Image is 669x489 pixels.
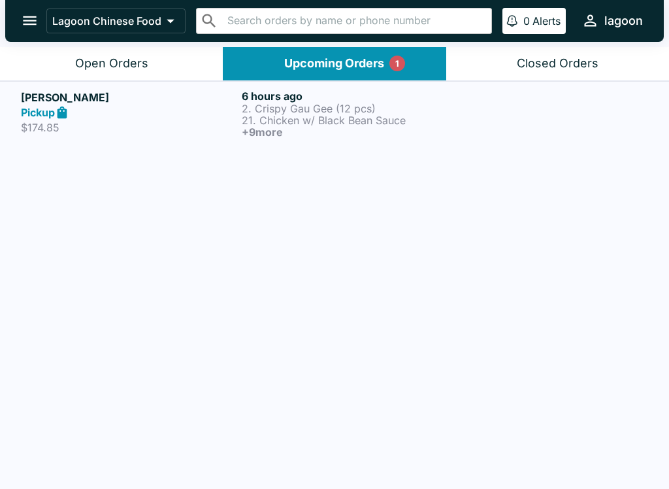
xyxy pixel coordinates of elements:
p: Lagoon Chinese Food [52,14,161,27]
h5: [PERSON_NAME] [21,90,237,105]
p: $174.85 [21,121,237,134]
p: 21. Chicken w/ Black Bean Sauce [242,114,457,126]
p: 0 [523,14,530,27]
div: lagoon [604,13,643,29]
h6: 6 hours ago [242,90,457,103]
input: Search orders by name or phone number [223,12,486,30]
p: 2. Crispy Gau Gee (12 pcs) [242,103,457,114]
div: Closed Orders [517,56,598,71]
button: lagoon [576,7,648,35]
h6: + 9 more [242,126,457,138]
div: Upcoming Orders [284,56,384,71]
button: Lagoon Chinese Food [46,8,186,33]
p: 1 [395,57,399,70]
div: Open Orders [75,56,148,71]
button: open drawer [13,4,46,37]
p: Alerts [532,14,561,27]
strong: Pickup [21,106,55,119]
